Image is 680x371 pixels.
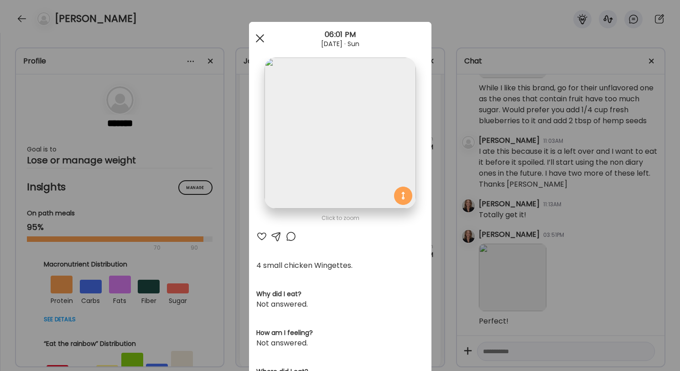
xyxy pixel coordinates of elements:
img: images%2FjdQOPJFAitdIgzzQ9nFQSI0PpUq1%2F8kIb5xkmaOYLsDCTGxEb%2F0PJZwkLZtOfXJUgT1mwD_1080 [265,57,415,209]
h3: How am I feeling? [256,328,424,338]
div: [DATE] · Sun [249,40,431,47]
div: Not answered. [256,338,424,349]
h3: Why did I eat? [256,289,424,299]
div: 06:01 PM [249,29,431,40]
div: 4 small chicken Wingettes. [256,260,424,271]
div: Click to zoom [256,213,424,224]
div: Not answered. [256,299,424,310]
